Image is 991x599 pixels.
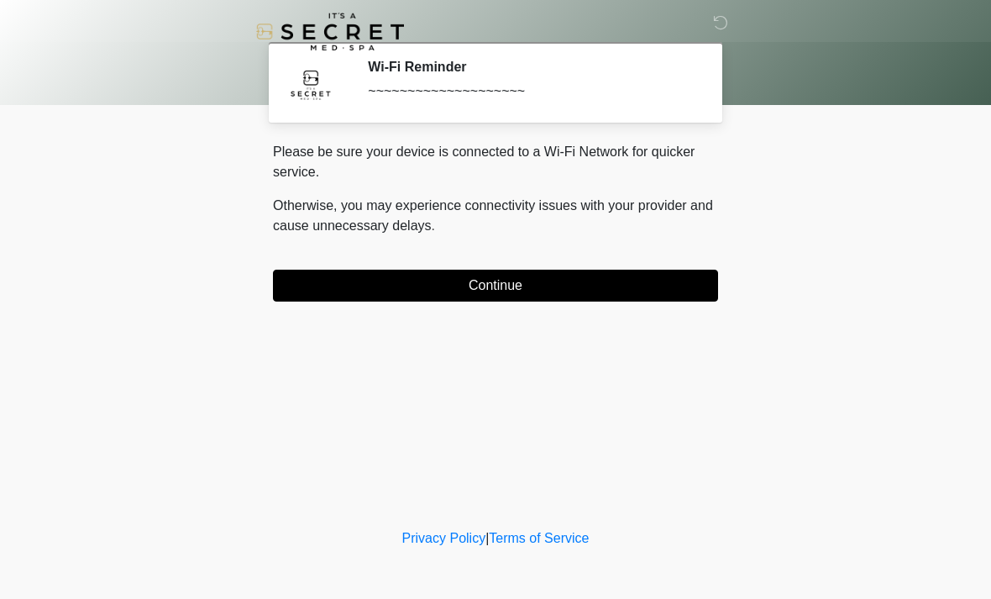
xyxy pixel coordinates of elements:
img: Agent Avatar [286,59,336,109]
a: | [485,531,489,545]
div: ~~~~~~~~~~~~~~~~~~~~ [368,81,693,102]
img: It's A Secret Med Spa Logo [256,13,404,50]
button: Continue [273,270,718,302]
a: Privacy Policy [402,531,486,545]
h2: Wi-Fi Reminder [368,59,693,75]
a: Terms of Service [489,531,589,545]
p: Otherwise, you may experience connectivity issues with your provider and cause unnecessary delays [273,196,718,236]
span: . [432,218,435,233]
p: Please be sure your device is connected to a Wi-Fi Network for quicker service. [273,142,718,182]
